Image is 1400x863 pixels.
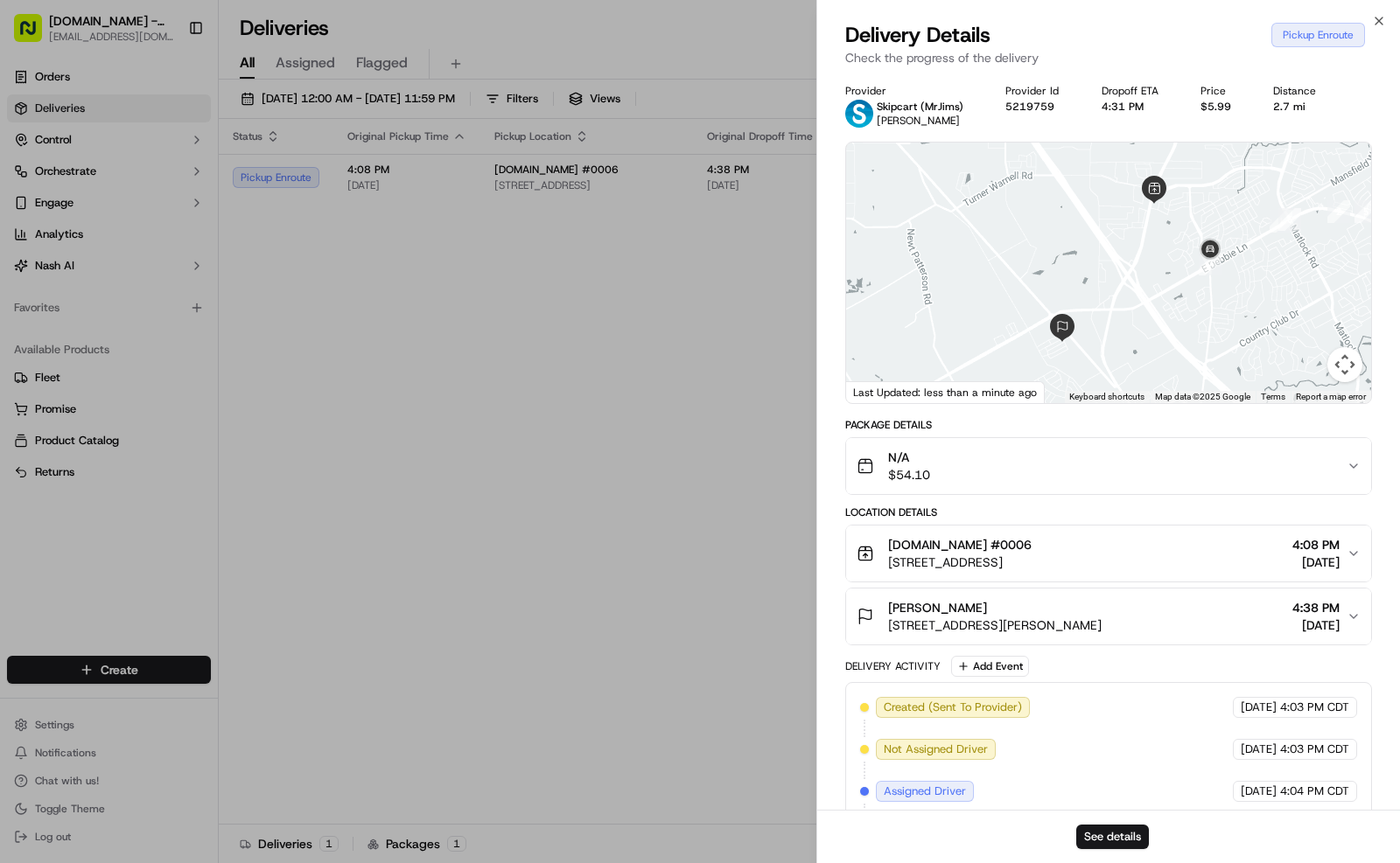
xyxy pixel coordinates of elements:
span: [STREET_ADDRESS] [888,553,1032,571]
a: 💻API Documentation [141,384,288,415]
a: Open this area in Google Maps (opens a new window) [850,380,908,403]
div: 4:31 PM [1102,100,1172,114]
p: Welcome 👋 [17,70,318,98]
img: Google [850,380,908,403]
div: 📗 [17,393,31,407]
div: 💻 [148,393,162,407]
button: N/A$54.10 [846,438,1371,494]
span: 4:03 PM CDT [1280,741,1349,757]
button: Map camera controls [1327,347,1362,382]
span: [DATE] [1241,783,1277,799]
span: Knowledge Base [35,391,134,408]
a: 📗Knowledge Base [10,384,141,415]
span: 4:38 PM [1292,599,1340,616]
span: 4:08 PM [1292,536,1340,553]
span: [DATE] [67,271,103,285]
p: Skipcart (MrJims) [877,100,963,114]
span: [DATE] [1292,553,1340,571]
span: $54.10 [888,466,930,484]
button: See all [271,224,318,245]
button: Add Event [951,656,1029,677]
div: 1 [1270,210,1292,233]
div: Location Details [845,505,1372,519]
p: Check the progress of the delivery [845,49,1372,66]
span: N/A [888,449,930,466]
div: Delivery Activity [845,659,941,673]
div: Last Updated: less than a minute ago [846,381,1045,403]
a: Powered byPylon [123,433,212,447]
span: [DATE] [157,318,193,332]
div: Dropoff ETA [1102,84,1172,98]
div: 7 [1199,253,1221,275]
span: Delivery Details [845,21,990,49]
button: Keyboard shortcuts [1069,391,1144,403]
a: Terms (opens in new tab) [1261,392,1285,401]
img: 5e9a9d7314ff4150bce227a61376b483.jpg [37,167,68,198]
div: Provider [845,84,977,98]
span: [PERSON_NAME] [888,599,987,616]
div: Distance [1273,84,1330,98]
span: Klarizel Pensader [54,318,144,332]
div: We're available if you need us! [79,184,241,198]
div: Provider Id [1005,84,1073,98]
a: Report a map error [1296,392,1366,401]
div: 5 [1354,200,1377,223]
span: Not Assigned Driver [884,741,988,757]
img: 1736555255976-a54dd68f-1ca7-489b-9aae-adbdc363a1c4 [17,167,49,198]
span: [DOMAIN_NAME] #0006 [888,536,1032,553]
span: Map data ©2025 Google [1155,392,1250,401]
span: 4:04 PM CDT [1280,783,1349,799]
span: Assigned Driver [884,783,966,799]
div: Start new chat [79,167,287,184]
div: Past conversations [17,227,117,241]
div: 2.7 mi [1273,100,1330,114]
button: See details [1076,825,1149,849]
img: 1736555255976-a54dd68f-1ca7-489b-9aae-adbdc363a1c4 [35,319,49,333]
img: Nash [17,17,52,52]
span: [DATE] [1241,699,1277,715]
button: Start new chat [297,172,318,193]
span: [PERSON_NAME] [877,114,960,128]
span: [DATE] [1292,616,1340,634]
span: • [58,271,64,285]
div: Package Details [845,418,1372,432]
input: Got a question? Start typing here... [45,113,315,131]
span: Pylon [174,434,212,447]
span: API Documentation [165,391,281,408]
button: 5219759 [1005,100,1054,114]
button: [PERSON_NAME][STREET_ADDRESS][PERSON_NAME]4:38 PM[DATE] [846,588,1371,644]
img: profile_skipcart_partner.png [845,100,873,128]
div: 6 [1278,208,1301,231]
button: [DOMAIN_NAME] #0006[STREET_ADDRESS]4:08 PM[DATE] [846,525,1371,581]
img: Klarizel Pensader [17,302,45,330]
span: [STREET_ADDRESS][PERSON_NAME] [888,616,1102,634]
span: [DATE] [1241,741,1277,757]
span: • [148,318,154,332]
div: 2 [1327,200,1350,223]
div: Price [1200,84,1245,98]
div: $5.99 [1200,100,1245,114]
span: Created (Sent To Provider) [884,699,1022,715]
span: 4:03 PM CDT [1280,699,1349,715]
